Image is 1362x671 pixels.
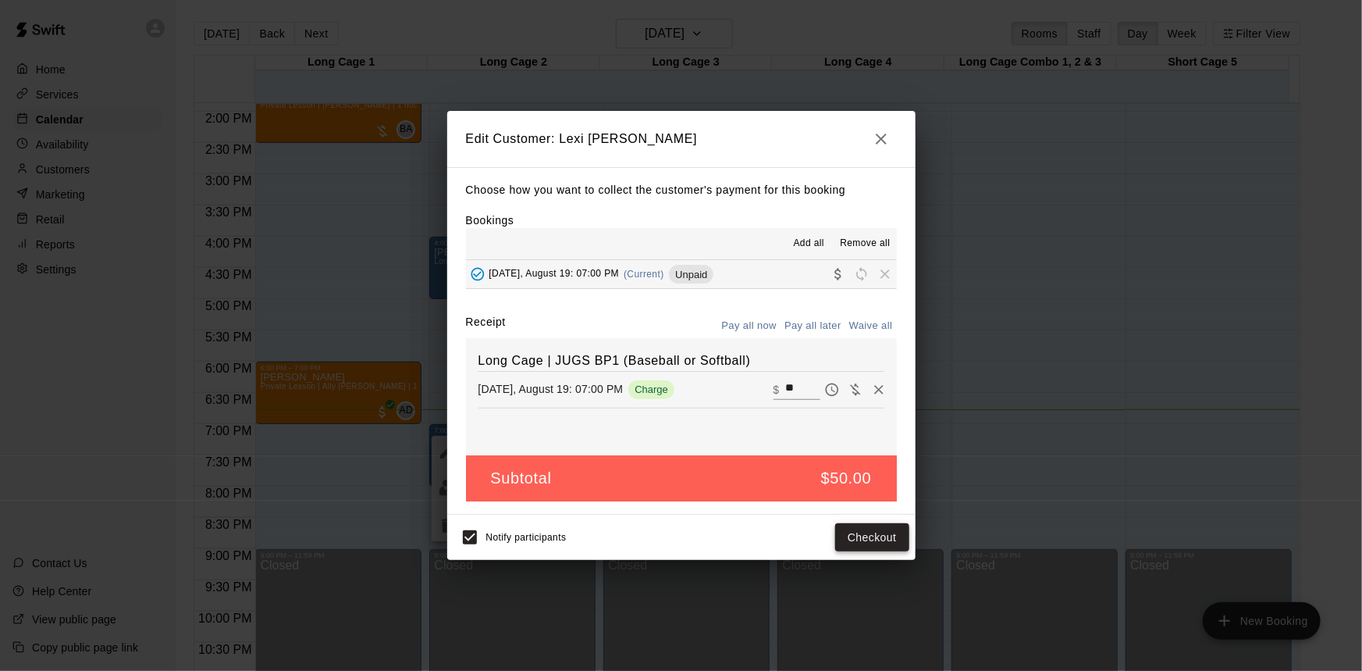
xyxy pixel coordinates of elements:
span: Unpaid [669,269,713,280]
button: Waive all [845,314,897,338]
h6: Long Cage | JUGS BP1 (Baseball or Softball) [478,351,884,371]
h2: Edit Customer: Lexi [PERSON_NAME] [447,111,916,167]
button: Added - Collect Payment [466,262,489,286]
label: Receipt [466,314,506,338]
button: Pay all later [781,314,845,338]
span: Waive payment [844,382,867,395]
span: Remove all [840,236,890,252]
p: [DATE], August 19: 07:00 PM [478,381,624,397]
p: $ [773,382,780,398]
span: Reschedule [850,268,873,280]
button: Added - Collect Payment[DATE], August 19: 07:00 PM(Current)UnpaidCollect paymentRescheduleRemove [466,260,897,289]
span: Remove [873,268,897,280]
span: Notify participants [486,532,567,543]
span: Collect payment [827,268,850,280]
label: Bookings [466,214,514,227]
span: [DATE], August 19: 07:00 PM [489,269,620,280]
p: Choose how you want to collect the customer's payment for this booking [466,180,897,200]
span: Add all [794,236,825,252]
button: Add all [784,231,834,256]
button: Pay all now [718,314,781,338]
button: Remove all [834,231,896,256]
button: Remove [867,378,891,402]
h5: $50.00 [821,468,872,489]
h5: Subtotal [491,468,552,489]
span: Charge [628,384,674,395]
span: Pay later [820,382,844,395]
span: (Current) [624,269,664,280]
button: Checkout [835,523,909,552]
